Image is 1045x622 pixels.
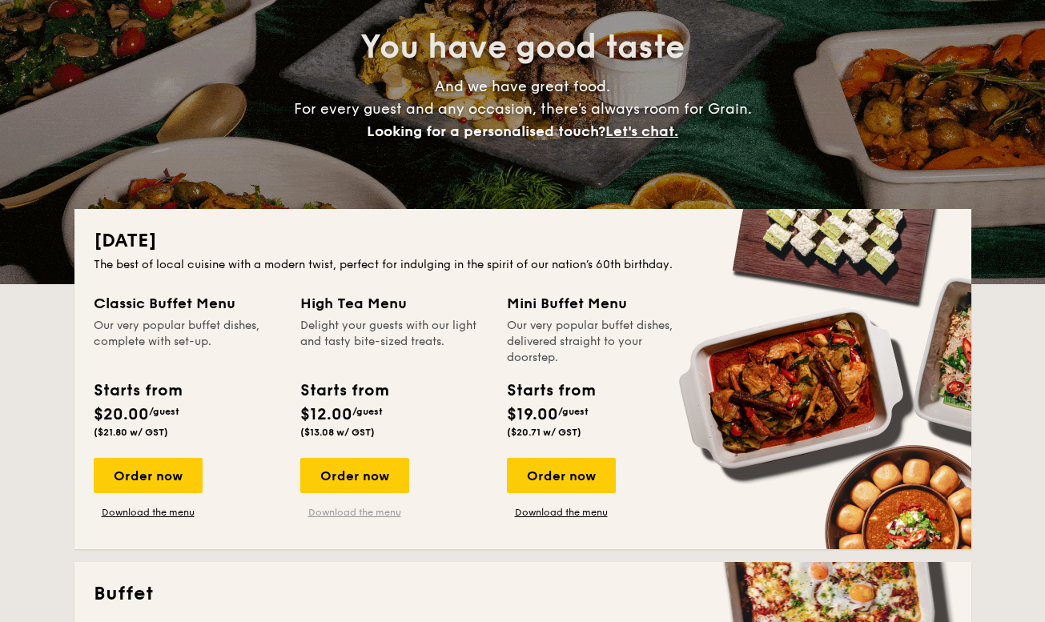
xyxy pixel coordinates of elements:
[94,257,952,273] div: The best of local cuisine with a modern twist, perfect for indulging in the spirit of our nation’...
[507,318,694,366] div: Our very popular buffet dishes, delivered straight to your doorstep.
[507,506,616,519] a: Download the menu
[507,427,581,438] span: ($20.71 w/ GST)
[94,228,952,254] h2: [DATE]
[300,458,409,493] div: Order now
[300,292,488,315] div: High Tea Menu
[94,292,281,315] div: Classic Buffet Menu
[94,458,203,493] div: Order now
[94,427,168,438] span: ($21.80 w/ GST)
[507,405,558,424] span: $19.00
[300,318,488,366] div: Delight your guests with our light and tasty bite-sized treats.
[149,406,179,417] span: /guest
[94,581,952,607] h2: Buffet
[352,406,383,417] span: /guest
[94,318,281,366] div: Our very popular buffet dishes, complete with set-up.
[360,28,685,66] span: You have good taste
[300,379,388,403] div: Starts from
[300,427,375,438] span: ($13.08 w/ GST)
[605,122,678,140] span: Let's chat.
[367,122,605,140] span: Looking for a personalised touch?
[300,405,352,424] span: $12.00
[94,506,203,519] a: Download the menu
[300,506,409,519] a: Download the menu
[294,78,752,140] span: And we have great food. For every guest and any occasion, there’s always room for Grain.
[507,458,616,493] div: Order now
[507,292,694,315] div: Mini Buffet Menu
[558,406,589,417] span: /guest
[94,405,149,424] span: $20.00
[507,379,594,403] div: Starts from
[94,379,181,403] div: Starts from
